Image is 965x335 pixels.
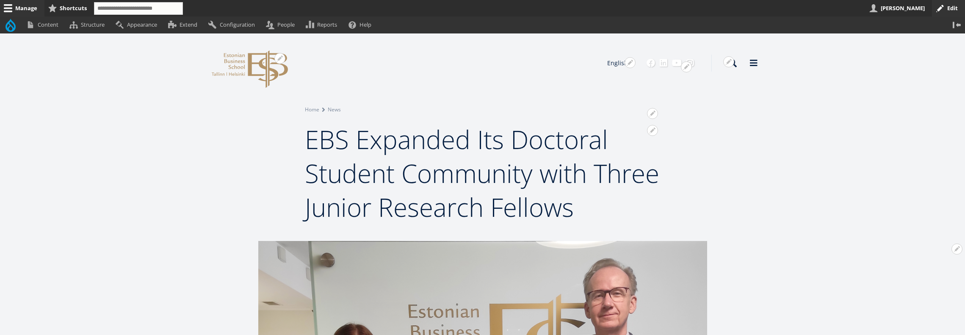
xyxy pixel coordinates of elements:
a: Appearance [112,17,164,33]
span: EBS Expanded Its Doctoral Student Community with Three Junior Research Fellows [305,122,659,224]
a: Reports [302,17,345,33]
button: Open Social Links configuration options [681,61,692,72]
a: Configuration [205,17,262,33]
a: Instagram [686,59,694,67]
button: Open configuration options [274,53,285,64]
button: Open configuration options [625,57,636,68]
button: Open Previous news configuration options [951,244,962,255]
a: Help [345,17,379,33]
button: Open configuration options [647,125,658,136]
button: Vertical orientation [948,17,965,33]
button: Open configuration options [723,56,734,67]
a: Home [305,105,319,114]
a: Structure [66,17,112,33]
a: News [328,105,341,114]
a: Youtube [672,59,682,67]
a: Content [22,17,66,33]
a: Facebook [647,59,655,67]
button: Open Breadcrumb configuration options [647,108,658,119]
a: Linkedin [659,59,668,67]
a: Extend [164,17,205,33]
a: People [262,17,302,33]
